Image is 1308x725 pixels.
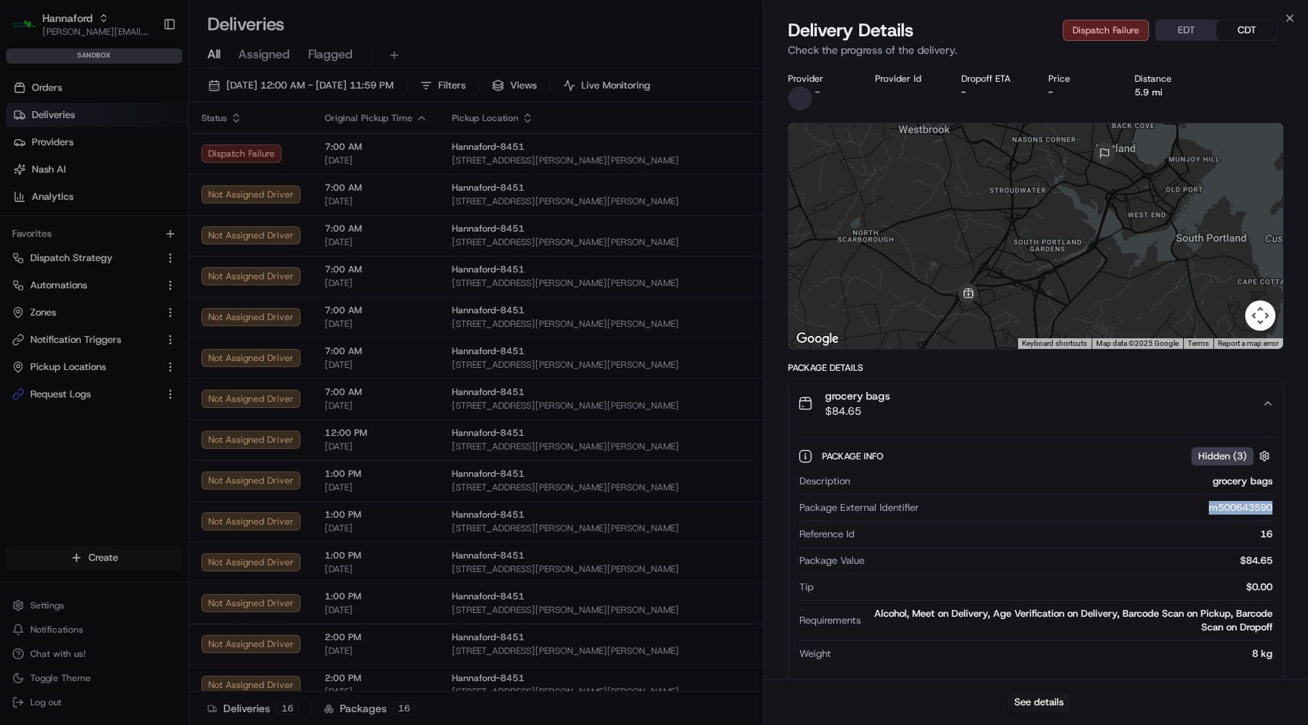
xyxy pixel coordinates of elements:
[799,554,864,568] span: Package Value
[825,388,890,403] span: grocery bags
[1188,339,1209,347] a: Terms
[789,379,1283,428] button: grocery bags$84.65
[870,554,1272,568] div: $84.65
[15,221,27,233] div: 📗
[15,145,42,172] img: 1736555255976-a54dd68f-1ca7-489b-9aae-adbdc363a1c4
[1022,338,1087,349] button: Keyboard shortcuts
[875,73,938,85] div: Provider Id
[1135,73,1197,85] div: Distance
[799,580,814,594] span: Tip
[925,501,1272,515] div: m500643590
[825,403,890,419] span: $84.65
[257,149,276,167] button: Start new chat
[815,86,820,98] span: -
[30,219,116,235] span: Knowledge Base
[837,647,1272,661] div: 8 kg
[961,73,1024,85] div: Dropoff ETA
[122,213,249,241] a: 💻API Documentation
[1245,300,1275,331] button: Map camera controls
[793,329,842,349] img: Google
[793,329,842,349] a: Open this area in Google Maps (opens a new window)
[1198,450,1247,463] span: Hidden ( 3 )
[867,607,1272,634] div: Alcohol, Meet on Delivery, Age Verification on Delivery, Barcode Scan on Pickup, Barcode Scan on ...
[861,527,1272,541] div: 16
[51,160,192,172] div: We're available if you need us!
[788,42,1284,58] p: Check the progress of the delivery.
[799,501,919,515] span: Package External Identifier
[51,145,248,160] div: Start new chat
[799,614,861,627] span: Requirements
[961,86,1024,98] div: -
[128,221,140,233] div: 💻
[9,213,122,241] a: 📗Knowledge Base
[788,73,851,85] div: Provider
[822,450,886,462] span: Package Info
[1007,692,1070,713] button: See details
[788,18,914,42] span: Delivery Details
[15,61,276,85] p: Welcome 👋
[1191,447,1274,465] button: Hidden (3)
[143,219,243,235] span: API Documentation
[1096,339,1179,347] span: Map data ©2025 Google
[820,580,1272,594] div: $0.00
[799,475,850,488] span: Description
[788,362,1284,374] div: Package Details
[1156,20,1216,40] button: EDT
[39,98,250,114] input: Clear
[15,15,45,45] img: Nash
[1048,73,1111,85] div: Price
[799,647,831,661] span: Weight
[1135,86,1197,98] div: 5.9 mi
[1216,20,1277,40] button: CDT
[799,527,855,541] span: Reference Id
[1218,339,1278,347] a: Report a map error
[1048,86,1111,98] div: -
[789,428,1283,688] div: grocery bags$84.65
[107,256,183,268] a: Powered byPylon
[151,257,183,268] span: Pylon
[856,475,1272,488] div: grocery bags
